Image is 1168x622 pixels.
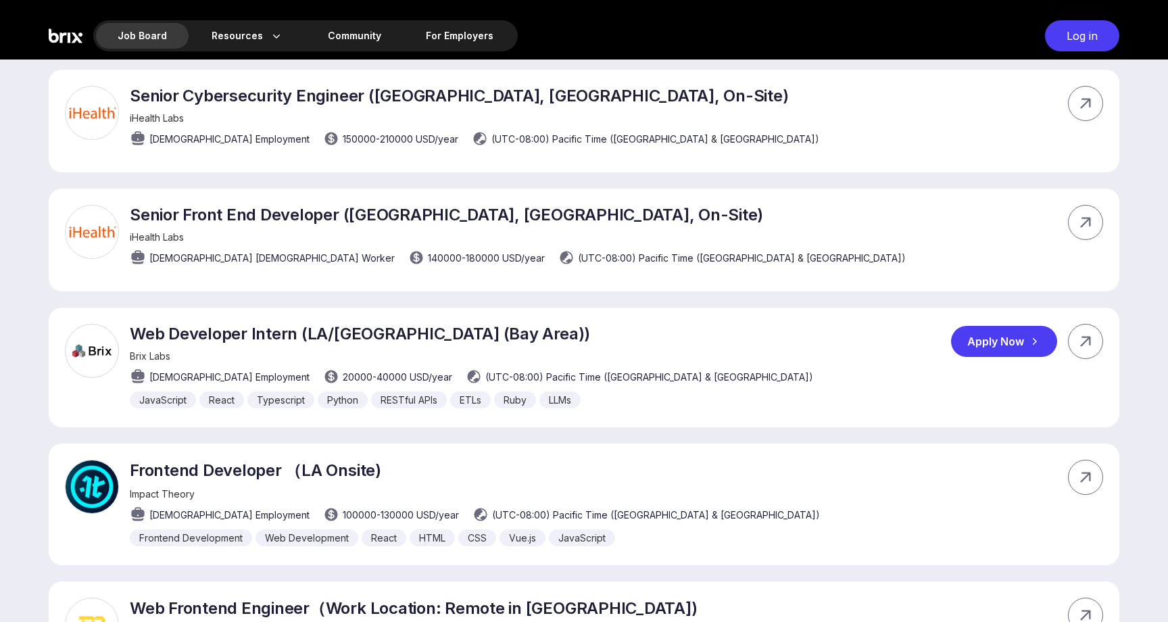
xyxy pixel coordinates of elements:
[362,529,406,546] div: React
[318,391,368,408] div: Python
[371,391,447,408] div: RESTful APIs
[255,529,358,546] div: Web Development
[1038,20,1119,51] a: Log in
[485,370,813,384] span: (UTC-08:00) Pacific Time ([GEOGRAPHIC_DATA] & [GEOGRAPHIC_DATA])
[549,529,615,546] div: JavaScript
[130,112,184,124] span: iHealth Labs
[130,86,819,105] p: Senior Cybersecurity Engineer ([GEOGRAPHIC_DATA], [GEOGRAPHIC_DATA], On-Site)
[500,529,545,546] div: Vue.js
[458,529,496,546] div: CSS
[149,251,395,265] span: [DEMOGRAPHIC_DATA] [DEMOGRAPHIC_DATA] Worker
[49,20,82,51] img: Brix Logo
[130,529,252,546] div: Frontend Development
[343,132,458,146] span: 150000 - 210000 USD /year
[492,508,820,522] span: (UTC-08:00) Pacific Time ([GEOGRAPHIC_DATA] & [GEOGRAPHIC_DATA])
[1045,20,1119,51] div: Log in
[130,391,196,408] div: JavaScript
[130,205,906,224] p: Senior Front End Developer ([GEOGRAPHIC_DATA], [GEOGRAPHIC_DATA], On-Site)
[149,508,310,522] span: [DEMOGRAPHIC_DATA] Employment
[428,251,545,265] span: 140000 - 180000 USD /year
[951,326,1057,357] div: Apply Now
[539,391,581,408] div: LLMs
[190,23,305,49] div: Resources
[951,326,1068,357] a: Apply Now
[306,23,403,49] a: Community
[130,350,170,362] span: Brix Labs
[247,391,314,408] div: Typescript
[130,460,820,481] p: Frontend Developer （LA Onsite)
[404,23,515,49] a: For Employers
[199,391,244,408] div: React
[149,370,310,384] span: [DEMOGRAPHIC_DATA] Employment
[130,598,697,619] p: Web Frontend Engineer（Work Location: Remote in [GEOGRAPHIC_DATA])
[343,370,452,384] span: 20000 - 40000 USD /year
[149,132,310,146] span: [DEMOGRAPHIC_DATA] Employment
[130,324,813,343] p: Web Developer Intern (LA/[GEOGRAPHIC_DATA] (Bay Area))
[578,251,906,265] span: (UTC-08:00) Pacific Time ([GEOGRAPHIC_DATA] & [GEOGRAPHIC_DATA])
[410,529,455,546] div: HTML
[130,488,195,500] span: Impact Theory
[494,391,536,408] div: Ruby
[96,23,189,49] div: Job Board
[491,132,819,146] span: (UTC-08:00) Pacific Time ([GEOGRAPHIC_DATA] & [GEOGRAPHIC_DATA])
[450,391,491,408] div: ETLs
[130,231,184,243] span: iHealth Labs
[343,508,459,522] span: 100000 - 130000 USD /year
